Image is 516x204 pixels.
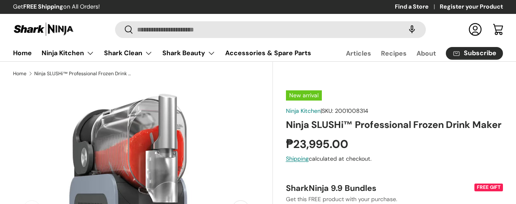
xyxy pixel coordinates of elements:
[104,45,153,61] a: Shark Clean
[416,45,436,61] a: About
[13,2,100,11] p: Get on All Orders!
[286,155,309,162] a: Shipping
[162,45,215,61] a: Shark Beauty
[13,21,74,37] img: Shark Ninja Philippines
[286,195,397,203] span: Get this FREE product with your purchase.
[13,71,27,76] a: Home
[37,45,99,61] summary: Ninja Kitchen
[286,90,322,101] span: New arrival
[399,20,425,38] speech-search-button: Search by voice
[225,45,311,61] a: Accessories & Spare Parts
[395,2,440,11] a: Find a Store
[286,137,350,152] strong: ₱23,995.00
[346,45,371,61] a: Articles
[321,107,368,114] span: |
[286,155,503,163] div: calculated at checkout.
[99,45,157,61] summary: Shark Clean
[335,107,368,114] span: 2001008314
[23,3,63,10] strong: FREE Shipping
[286,119,503,131] h1: Ninja SLUSHi™ Professional Frozen Drink Maker
[286,183,473,193] div: SharkNinja 9.9 Bundles
[326,45,503,61] nav: Secondary
[13,45,311,61] nav: Primary
[13,70,273,77] nav: Breadcrumbs
[381,45,407,61] a: Recipes
[157,45,220,61] summary: Shark Beauty
[34,71,132,76] a: Ninja SLUSHi™ Professional Frozen Drink Maker
[440,2,503,11] a: Register your Product
[474,184,503,191] div: FREE GIFT
[322,107,333,114] span: SKU:
[464,50,496,56] span: Subscribe
[446,47,503,60] a: Subscribe
[13,45,32,61] a: Home
[286,107,321,114] a: Ninja Kitchen
[42,45,94,61] a: Ninja Kitchen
